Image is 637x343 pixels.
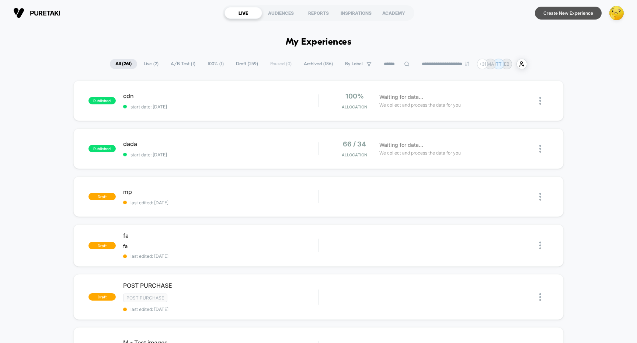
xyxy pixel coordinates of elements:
[535,7,602,20] button: Create New Experience
[138,59,164,69] span: Live ( 2 )
[262,7,300,19] div: AUDIENCES
[379,141,423,149] span: Waiting for data...
[539,242,541,249] img: close
[4,167,15,179] button: Play, NEW DEMO 2025-VEED.mp4
[165,59,201,69] span: A/B Test ( 1 )
[345,92,364,100] span: 100%
[496,61,502,67] p: TT
[123,282,318,289] span: POST PURCHASE
[123,92,318,100] span: cdn
[88,193,116,200] span: draft
[230,59,264,69] span: Draft ( 259 )
[202,59,229,69] span: 100% ( 1 )
[607,6,626,21] button: ppic
[30,9,60,17] span: puretaki
[487,61,494,67] p: MA
[13,7,24,18] img: Visually logo
[88,145,116,152] span: published
[477,59,488,69] div: + 31
[123,104,318,110] span: start date: [DATE]
[123,253,318,259] span: last edited: [DATE]
[375,7,413,19] div: ACADEMY
[6,157,321,164] input: Seek
[342,152,367,157] span: Allocation
[272,170,294,177] input: Volume
[539,97,541,105] img: close
[123,188,318,195] span: mp
[238,169,257,177] div: Duration
[337,7,375,19] div: INSPIRATIONS
[123,243,128,249] span: fa
[286,37,352,48] h1: My Experiences
[123,306,318,312] span: last edited: [DATE]
[345,61,363,67] span: By Label
[539,145,541,153] img: close
[88,242,116,249] span: draft
[220,169,237,177] div: Current time
[504,61,509,67] p: EB
[465,62,469,66] img: end
[123,200,318,205] span: last edited: [DATE]
[379,93,423,101] span: Waiting for data...
[88,293,116,301] span: draft
[123,140,318,148] span: dada
[298,59,338,69] span: Archived ( 186 )
[123,232,318,239] span: fa
[342,104,367,110] span: Allocation
[110,59,137,69] span: All ( 261 )
[609,6,624,20] img: ppic
[539,293,541,301] img: close
[123,294,167,302] span: Post Purchase
[123,152,318,157] span: start date: [DATE]
[343,140,366,148] span: 66 / 34
[88,97,116,104] span: published
[379,149,461,156] span: We collect and process the data for you
[154,83,171,100] button: Play, NEW DEMO 2025-VEED.mp4
[224,7,262,19] div: LIVE
[300,7,337,19] div: REPORTS
[539,193,541,201] img: close
[379,101,461,108] span: We collect and process the data for you
[11,7,63,19] button: puretaki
